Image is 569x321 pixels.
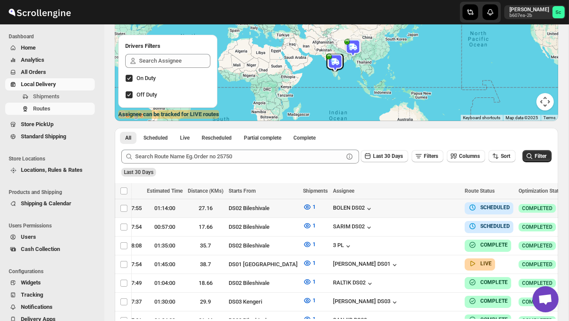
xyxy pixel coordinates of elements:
span: Partial complete [244,134,281,141]
div: 3 PL [333,242,353,251]
span: Filters [424,153,438,159]
div: 27.16 [188,204,223,213]
button: [PERSON_NAME] DS03 [333,298,399,307]
button: Analytics [5,54,95,66]
span: Live [180,134,190,141]
button: Shipping & Calendar [5,197,95,210]
input: Search Route Name Eg.Order no 25750 [135,150,343,164]
div: DS03 Kengeri [229,298,298,306]
button: COMPLETE [468,297,508,305]
span: Tracking [21,291,43,298]
text: Sc [556,10,562,15]
span: Map data ©2025 [506,115,538,120]
b: COMPLETE [480,298,508,304]
button: SCHEDULED [468,203,510,212]
span: 1 [313,204,316,210]
button: Filter [522,150,552,162]
img: Google [117,110,146,121]
div: 01:30:00 [147,298,183,306]
img: ScrollEngine [7,1,72,23]
div: DS02 Bileshivale [229,223,298,231]
button: 1 [298,237,321,251]
button: 1 [298,294,321,308]
span: COMPLETED [522,205,552,212]
a: Open this area in Google Maps (opens a new window) [117,110,146,121]
b: SCHEDULED [480,223,510,229]
span: 1 [313,241,316,247]
b: SCHEDULED [480,204,510,211]
div: RALTIK DS02 [333,279,374,288]
span: Shipments [33,93,60,100]
button: BOLEN DS02 [333,204,373,213]
div: 01:45:00 [147,260,183,269]
button: Columns [447,150,485,162]
button: Keyboard shortcuts [463,115,500,121]
span: COMPLETED [522,280,552,287]
span: Store Locations [9,155,98,162]
div: 17.66 [188,223,223,231]
div: 01:35:00 [147,241,183,250]
button: Users [5,231,95,243]
div: 01:14:00 [147,204,183,213]
span: Widgets [21,279,41,286]
span: Analytics [21,57,44,63]
span: Standard Shipping [21,133,66,140]
button: 1 [298,200,321,214]
button: Home [5,42,95,54]
span: All [125,134,131,141]
button: Widgets [5,277,95,289]
span: Shipping & Calendar [21,200,71,207]
button: Shipments [5,90,95,103]
span: COMPLETED [522,298,552,305]
button: Filters [412,150,443,162]
span: Store PickUp [21,121,53,127]
span: 1 [313,222,316,229]
button: Notifications [5,301,95,313]
button: SARIM DS02 [333,223,373,232]
b: COMPLETE [480,279,508,285]
span: Local Delivery [21,81,56,87]
div: 01:04:00 [147,279,183,288]
div: DS02 Bileshivale [229,241,298,250]
span: Products and Shipping [9,189,98,196]
span: Sort [501,153,510,159]
span: Scheduled [143,134,168,141]
span: COMPLETED [522,242,552,249]
button: All routes [120,132,136,144]
p: b607ea-2b [509,13,549,18]
button: COMPLETE [468,241,508,249]
button: 1 [298,219,321,233]
span: Estimated Time [147,188,183,194]
button: 1 [298,275,321,289]
span: Last 30 Days [373,153,403,159]
button: [PERSON_NAME] DS01 [333,261,399,269]
span: Sanjay chetri [552,6,565,18]
span: Starts From [229,188,256,194]
span: Filter [535,153,546,159]
button: User menu [504,5,566,19]
button: Cash Collection [5,243,95,255]
span: 1 [313,278,316,285]
span: 1 [313,260,316,266]
input: Search Assignee [139,54,210,68]
div: 18.66 [188,279,223,288]
span: Home [21,44,36,51]
a: Open chat [532,286,559,312]
span: Columns [459,153,480,159]
div: 29.9 [188,298,223,306]
button: All Orders [5,66,95,78]
button: Sort [489,150,516,162]
span: Configurations [9,268,98,275]
button: Last 30 Days [361,150,408,162]
span: Off Duty [136,91,157,98]
h2: Drivers Filters [125,42,210,50]
span: Rescheduled [202,134,232,141]
button: 1 [298,256,321,270]
span: COMPLETED [522,224,552,231]
div: DS02 Bileshivale [229,204,298,213]
div: DS02 Bileshivale [229,279,298,288]
button: Map camera controls [536,93,554,110]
